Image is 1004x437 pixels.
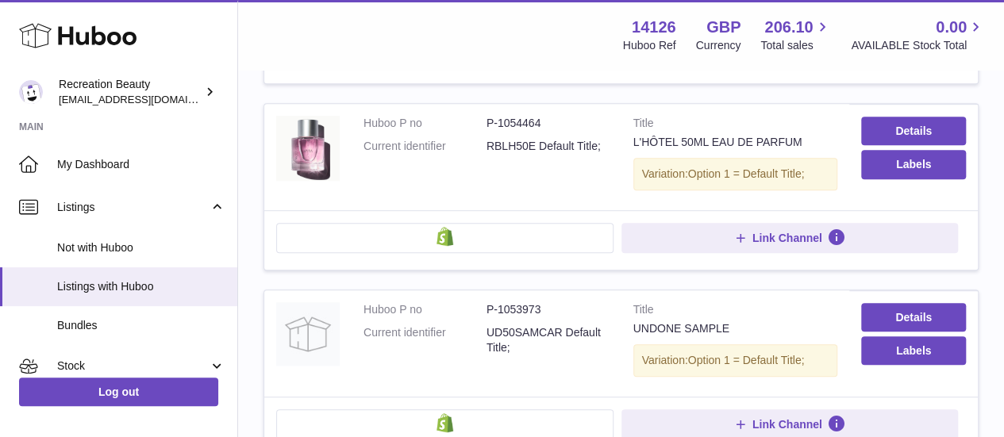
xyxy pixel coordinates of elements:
img: internalAdmin-14126@internal.huboo.com [19,80,43,104]
div: UNDONE SAMPLE [633,321,838,336]
a: Details [861,303,966,332]
a: Log out [19,378,218,406]
img: L'HÔTEL 50ML EAU DE PARFUM [276,116,340,181]
span: Not with Huboo [57,240,225,255]
img: UNDONE SAMPLE [276,302,340,366]
span: Option 1 = Default Title; [688,167,805,180]
div: Recreation Beauty [59,77,202,107]
span: 206.10 [764,17,813,38]
span: Bundles [57,318,225,333]
span: 0.00 [936,17,967,38]
strong: Title [633,302,838,321]
div: L'HÔTEL 50ML EAU DE PARFUM [633,135,838,150]
span: Link Channel [752,417,822,431]
span: My Dashboard [57,157,225,172]
img: shopify-small.png [437,413,453,432]
button: Link Channel [621,223,959,253]
strong: Title [633,116,838,135]
a: Details [861,117,966,145]
div: Variation: [633,344,838,377]
dd: UD50SAMCAR Default Title; [487,325,610,355]
dt: Huboo P no [364,116,487,131]
span: Total sales [760,38,831,53]
dt: Current identifier [364,139,487,154]
div: Currency [696,38,741,53]
dd: P-1053973 [487,302,610,317]
span: Listings with Huboo [57,279,225,294]
span: AVAILABLE Stock Total [851,38,985,53]
button: Labels [861,336,966,365]
span: Listings [57,200,209,215]
span: Option 1 = Default Title; [688,354,805,366]
dd: P-1054464 [487,116,610,131]
a: 0.00 AVAILABLE Stock Total [851,17,985,53]
strong: GBP [706,17,740,38]
span: Link Channel [752,231,822,245]
div: Huboo Ref [623,38,676,53]
dt: Huboo P no [364,302,487,317]
button: Labels [861,150,966,178]
span: [EMAIL_ADDRESS][DOMAIN_NAME] [59,93,233,105]
dd: RBLH50E Default Title; [487,139,610,154]
span: Stock [57,358,209,374]
div: Variation: [633,158,838,190]
a: 206.10 Total sales [760,17,831,53]
img: shopify-small.png [437,227,453,246]
dt: Current identifier [364,325,487,355]
strong: 14126 [632,17,676,38]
